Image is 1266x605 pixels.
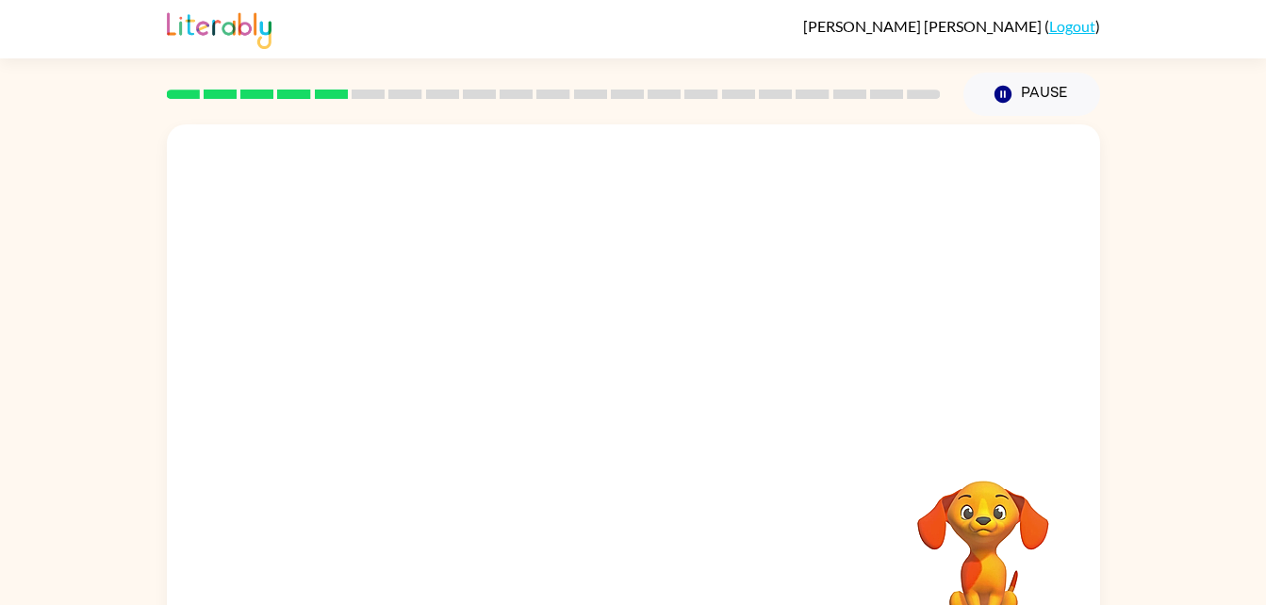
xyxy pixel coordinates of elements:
div: ( ) [803,17,1100,35]
img: Literably [167,8,271,49]
span: [PERSON_NAME] [PERSON_NAME] [803,17,1044,35]
button: Pause [963,73,1100,116]
a: Logout [1049,17,1095,35]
